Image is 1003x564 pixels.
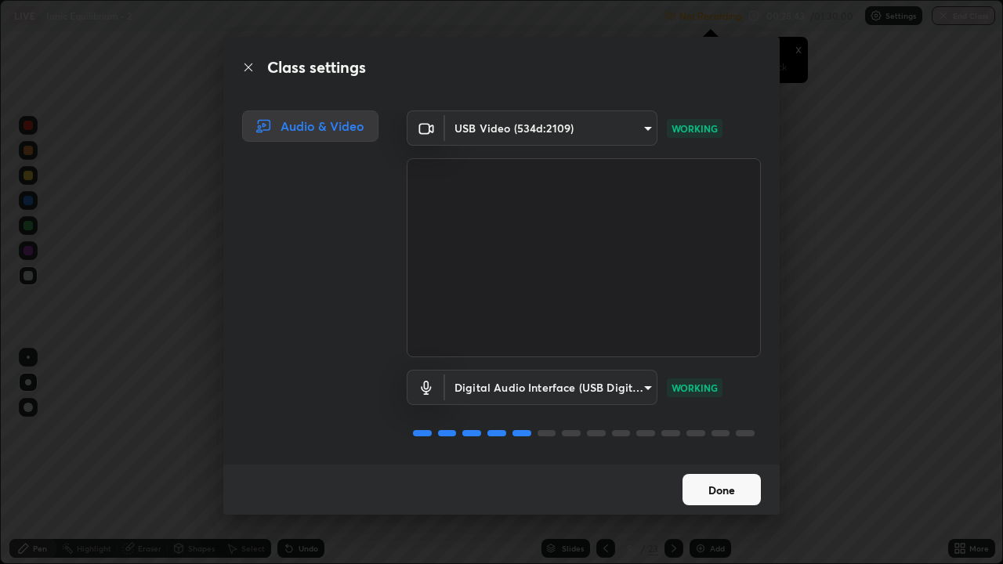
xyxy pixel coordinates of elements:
p: WORKING [672,121,718,136]
button: Done [683,474,761,505]
h2: Class settings [267,56,366,79]
div: USB Video (534d:2109) [445,110,657,146]
p: WORKING [672,381,718,395]
div: Audio & Video [242,110,378,142]
div: USB Video (534d:2109) [445,370,657,405]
